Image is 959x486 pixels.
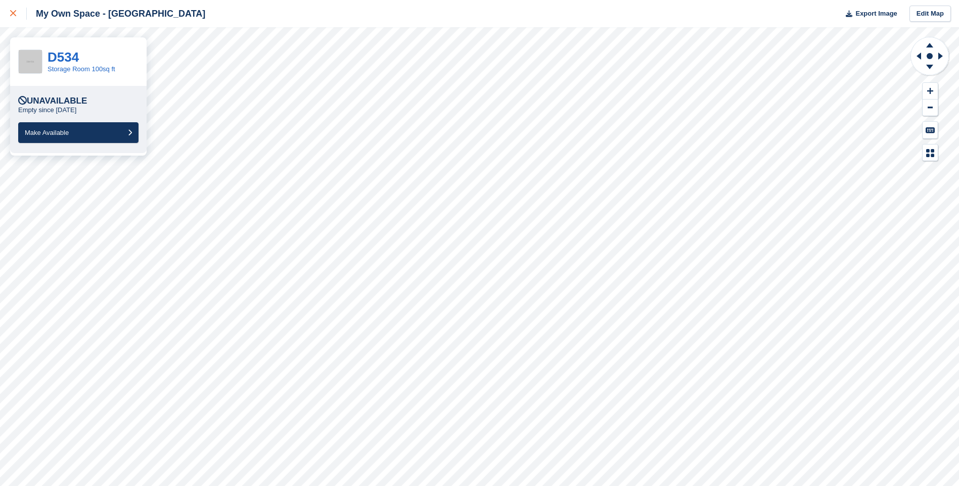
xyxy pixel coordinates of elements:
[18,96,87,106] div: Unavailable
[840,6,897,22] button: Export Image
[48,65,115,73] a: Storage Room 100sq ft
[18,122,139,143] button: Make Available
[855,9,897,19] span: Export Image
[923,144,938,161] button: Map Legend
[909,6,951,22] a: Edit Map
[923,100,938,116] button: Zoom Out
[27,8,205,20] div: My Own Space - [GEOGRAPHIC_DATA]
[18,106,76,114] p: Empty since [DATE]
[19,50,42,73] img: 256x256-placeholder-a091544baa16b46aadf0b611073c37e8ed6a367829ab441c3b0103e7cf8a5b1b.png
[25,129,69,136] span: Make Available
[48,50,79,65] a: D534
[923,83,938,100] button: Zoom In
[923,122,938,138] button: Keyboard Shortcuts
